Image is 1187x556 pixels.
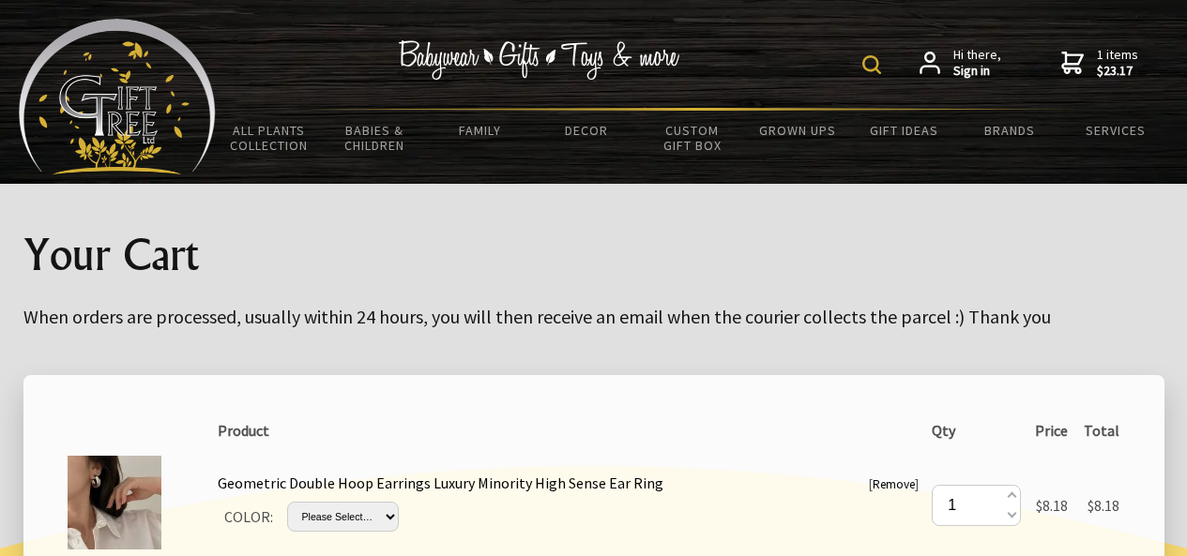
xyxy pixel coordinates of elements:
th: Qty [925,413,1027,448]
td: COLOR: [218,494,280,537]
th: Product [211,413,925,448]
small: [ ] [869,476,919,492]
a: Geometric Double Hoop Earrings Luxury Minority High Sense Ear Ring [218,473,663,492]
a: All Plants Collection [216,111,322,165]
span: Hi there, [953,47,1001,80]
a: Brands [956,111,1062,150]
a: Custom Gift Box [639,111,745,165]
a: Remove [873,476,915,492]
a: Gift Ideas [851,111,957,150]
h1: Your Cart [23,229,1164,278]
strong: Sign in [953,63,1001,80]
a: Babies & Children [322,111,428,165]
a: Services [1062,111,1168,150]
a: 1 items$23.17 [1061,47,1138,80]
span: 1 items [1097,46,1138,80]
a: Decor [533,111,639,150]
a: Family [428,111,534,150]
a: Grown Ups [745,111,851,150]
img: Babyware - Gifts - Toys and more... [19,19,216,174]
img: product search [862,55,881,74]
strong: $23.17 [1097,63,1138,80]
th: Price [1028,413,1075,448]
a: Hi there,Sign in [920,47,1001,80]
th: Total [1075,413,1127,448]
img: Babywear - Gifts - Toys & more [399,40,680,80]
big: When orders are processed, usually within 24 hours, you will then receive an email when the couri... [23,305,1051,328]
